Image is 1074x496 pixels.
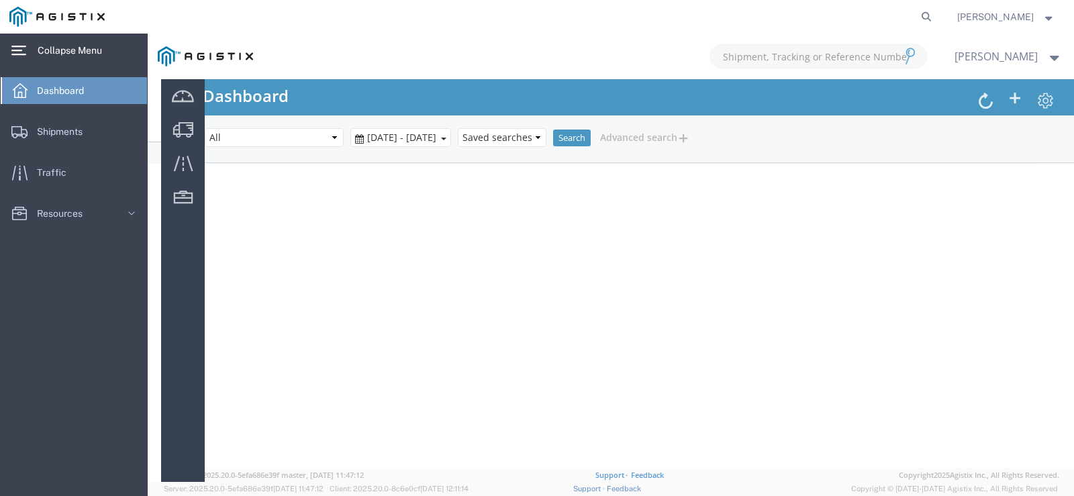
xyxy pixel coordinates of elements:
span: Server: 2025.20.0-5efa686e39f [164,485,324,493]
img: logo [9,7,105,27]
span: Copyright © [DATE]-[DATE] Agistix Inc., All Rights Reserved [851,483,1058,495]
a: Shipments [1,118,147,145]
iframe: FS Legacy Container [148,34,1074,482]
a: Dashboard [1,77,147,104]
a: Resources [1,200,147,227]
a: Support [573,485,607,493]
a: Traffic [1,159,147,186]
span: Dashboard [37,77,93,104]
span: Collapse Menu [38,37,111,64]
span: Craig Clark [957,9,1034,24]
a: Feedback [607,485,641,493]
button: [PERSON_NAME] [957,9,1056,25]
span: [DATE] 11:47:12 [273,485,324,493]
span: [DATE] 12:11:14 [420,485,469,493]
span: Client: 2025.20.0-8c6e0cf [330,485,469,493]
span: Resources [37,200,92,227]
span: Shipments [37,118,92,145]
span: Traffic [37,159,76,186]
